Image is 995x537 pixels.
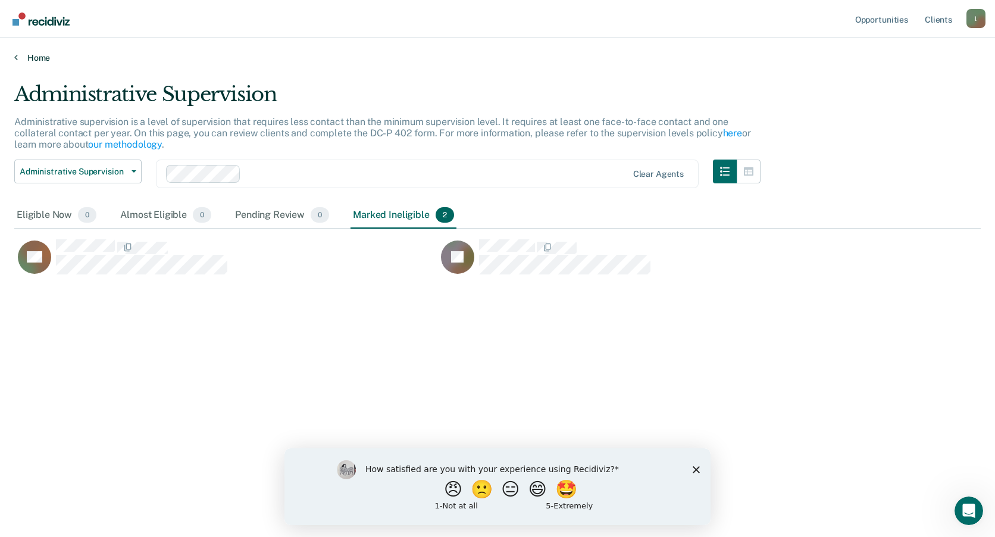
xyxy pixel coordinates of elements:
button: Administrative Supervision [14,160,142,183]
div: l [966,9,985,28]
div: Marked Ineligible2 [351,202,456,229]
div: CaseloadOpportunityCell-519II [437,239,861,286]
iframe: Intercom live chat [955,497,983,525]
div: Eligible Now0 [14,202,99,229]
div: Clear agents [633,169,684,179]
span: 0 [78,207,96,223]
a: our methodology [88,139,162,150]
span: 0 [193,207,211,223]
div: Administrative Supervision [14,82,761,116]
img: Recidiviz [12,13,70,26]
div: Pending Review0 [233,202,331,229]
div: Almost Eligible0 [118,202,214,229]
span: 0 [311,207,329,223]
span: Administrative Supervision [20,167,127,177]
a: here [723,127,742,139]
div: CaseloadOpportunityCell-080KX [14,239,437,286]
iframe: Survey by Kim from Recidiviz [284,448,711,525]
span: 2 [436,207,454,223]
p: Administrative supervision is a level of supervision that requires less contact than the minimum ... [14,116,751,150]
button: Profile dropdown button [966,9,985,28]
a: Home [14,52,981,63]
